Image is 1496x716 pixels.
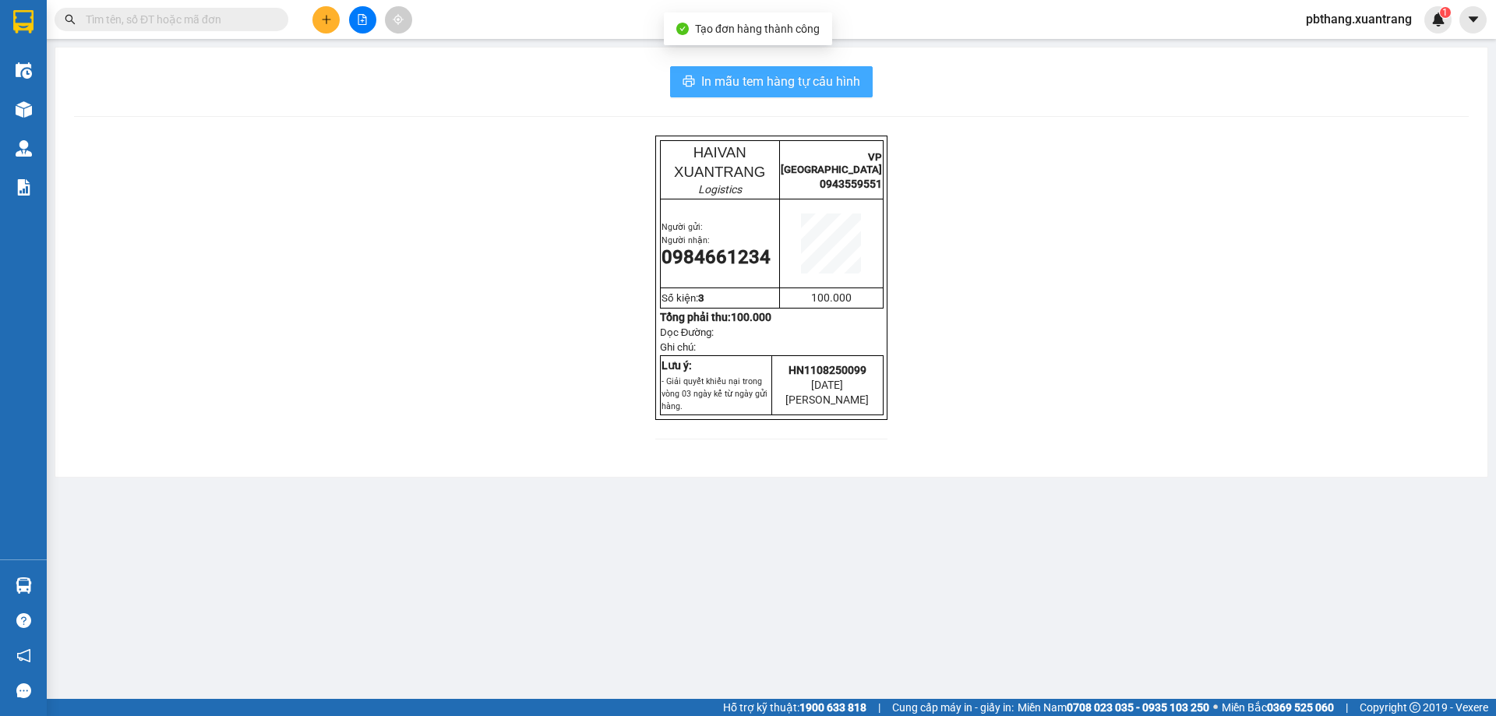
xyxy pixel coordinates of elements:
[65,14,76,25] span: search
[662,359,692,372] strong: Lưu ý:
[662,222,703,232] span: Người gửi:
[16,613,31,628] span: question-circle
[698,183,742,196] em: Logistics
[676,23,689,35] span: check-circle
[16,683,31,698] span: message
[820,178,882,190] span: 0943559551
[1440,7,1451,18] sup: 1
[86,11,270,28] input: Tìm tên, số ĐT hoặc mã đơn
[357,14,368,25] span: file-add
[892,699,1014,716] span: Cung cấp máy in - giấy in:
[799,701,866,714] strong: 1900 633 818
[1213,704,1218,711] span: ⚪️
[785,393,869,406] span: [PERSON_NAME]
[789,364,866,376] span: HN1108250099
[683,75,695,90] span: printer
[1459,6,1487,34] button: caret-down
[662,292,704,304] span: Số kiện:
[1346,699,1348,716] span: |
[660,311,771,323] strong: Tổng phải thu:
[1410,702,1420,713] span: copyright
[781,151,882,175] span: VP [GEOGRAPHIC_DATA]
[16,101,32,118] img: warehouse-icon
[660,326,714,338] span: Dọc Đường:
[16,577,32,594] img: warehouse-icon
[1018,699,1209,716] span: Miền Nam
[16,179,32,196] img: solution-icon
[16,140,32,157] img: warehouse-icon
[693,144,746,160] span: HAIVAN
[1267,701,1334,714] strong: 0369 525 060
[695,23,820,35] span: Tạo đơn hàng thành công
[670,66,873,97] button: printerIn mẫu tem hàng tự cấu hình
[662,246,771,268] span: 0984661234
[13,10,34,34] img: logo-vxr
[660,341,696,353] span: Ghi chú:
[662,376,767,411] span: - Giải quyết khiếu nại trong vòng 03 ngày kể từ ngày gửi hàng.
[312,6,340,34] button: plus
[1442,7,1448,18] span: 1
[349,6,376,34] button: file-add
[1222,699,1334,716] span: Miền Bắc
[811,379,843,391] span: [DATE]
[1466,12,1480,26] span: caret-down
[16,648,31,663] span: notification
[16,62,32,79] img: warehouse-icon
[321,14,332,25] span: plus
[698,292,704,304] span: 3
[878,699,880,716] span: |
[723,699,866,716] span: Hỗ trợ kỹ thuật:
[701,72,860,91] span: In mẫu tem hàng tự cấu hình
[662,235,710,245] span: Người nhận:
[811,291,852,304] span: 100.000
[674,164,765,180] span: XUANTRANG
[1431,12,1445,26] img: icon-new-feature
[393,14,404,25] span: aim
[1067,701,1209,714] strong: 0708 023 035 - 0935 103 250
[1293,9,1424,29] span: pbthang.xuantrang
[731,311,771,323] span: 100.000
[385,6,412,34] button: aim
